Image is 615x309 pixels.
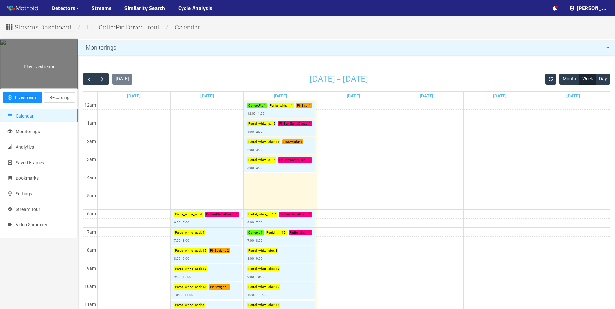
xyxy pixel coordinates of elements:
[16,222,47,227] span: Video Summary
[16,160,44,165] span: Saved Frames
[565,92,581,100] a: Go to September 13, 2025
[8,114,12,118] span: calendar
[92,4,112,12] a: Streams
[248,212,271,217] p: Partial_white_label :
[206,212,235,217] p: PinBentSameDirection :
[86,44,116,51] span: Monitorings
[272,212,276,217] p: 17
[596,74,610,85] button: Day
[248,303,275,308] p: Partial_white_label :
[202,303,204,308] p: 5
[164,23,170,31] span: /
[310,74,368,83] h2: [DATE] – [DATE]
[174,292,193,298] p: 10:00 - 11:00
[248,121,272,126] p: Partial_white_label :
[175,212,199,217] p: Partial_white_label :
[126,92,142,100] a: Go to September 7, 2025
[175,303,202,308] p: Partial_white_label :
[247,292,266,298] p: 10:00 - 11:00
[6,4,39,13] img: Matroid logo
[276,266,279,271] p: 18
[174,220,189,225] p: 6:00 - 7:00
[175,230,202,235] p: Partial_white_label :
[49,94,70,101] span: Recording
[86,246,97,254] div: 8am
[419,92,435,100] a: Go to September 11, 2025
[300,139,302,144] p: 1
[175,284,202,290] p: Partial_white_label :
[96,73,109,85] button: Next Week
[309,103,311,108] p: 1
[276,303,279,308] p: 13
[227,284,229,290] p: 1
[248,248,275,253] p: Partial_white_label :
[86,192,97,199] div: 5am
[276,248,278,253] p: 8
[200,212,202,217] p: 4
[248,284,275,290] p: Partial_white_label :
[86,120,97,127] div: 1am
[44,92,75,103] button: Recording
[247,111,265,116] p: 12:00 - 1:00
[248,266,275,271] p: Partial_white_label :
[247,129,263,134] p: 1:00 - 2:00
[5,21,76,31] button: Streams Dashboard
[264,103,266,108] p: 1
[248,230,260,235] p: CorrectPinFlat :
[3,92,42,103] button: play-circleLivestream
[86,174,97,181] div: 4am
[174,256,189,261] p: 8:00 - 9:00
[210,284,226,290] p: PinStraight :
[273,157,275,163] p: 7
[202,266,206,271] p: 13
[83,101,97,109] div: 12am
[174,274,191,280] p: 9:00 - 10:00
[178,4,213,12] a: Cycle Analysis
[175,266,202,271] p: Partial_white_label :
[16,113,34,119] span: Calendar
[236,212,238,217] p: 1
[297,103,308,108] p: PinStraight :
[210,248,226,253] p: PinStraight :
[309,212,311,217] p: 1
[202,230,204,235] p: 4
[276,284,279,290] p: 10
[86,138,97,145] div: 2am
[86,210,97,217] div: 6am
[16,144,34,150] span: Analytics
[199,92,215,100] a: Go to September 8, 2025
[280,212,308,217] p: PinBentSameDirection :
[309,230,311,235] p: 1
[290,230,308,235] p: PinBentSameDirection :
[579,74,596,85] button: Week
[247,256,263,261] p: 8:00 - 9:00
[279,157,309,163] p: PinBentSameDirection :
[86,228,97,235] div: 7am
[345,92,361,100] a: Go to September 10, 2025
[16,176,39,181] span: Bookmarks
[273,121,275,126] p: 5
[52,4,76,12] span: Detectors
[282,230,286,235] p: 15
[283,139,300,144] p: PinStraight :
[276,139,279,144] p: 11
[112,74,132,85] button: [DATE]
[15,22,71,32] span: Streams Dashboard
[309,121,311,126] p: 1
[266,230,281,235] p: Partial_white_label :
[492,92,508,100] a: Go to September 12, 2025
[175,248,202,253] p: Partial_white_label :
[202,284,206,290] p: 13
[174,238,189,243] p: 7:00 - 8:00
[272,92,289,100] a: Go to September 9, 2025
[247,147,263,153] p: 2:00 - 3:00
[83,301,97,308] div: 11am
[24,64,54,69] span: Play livestream
[248,103,263,108] p: CorrectPinFlat :
[247,166,263,171] p: 3:00 - 4:00
[247,220,263,225] p: 6:00 - 7:00
[559,74,579,85] button: Month
[16,191,32,196] span: Settings
[82,23,164,31] span: FLT CotterPin Driver Front
[5,25,76,30] a: Streams Dashboard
